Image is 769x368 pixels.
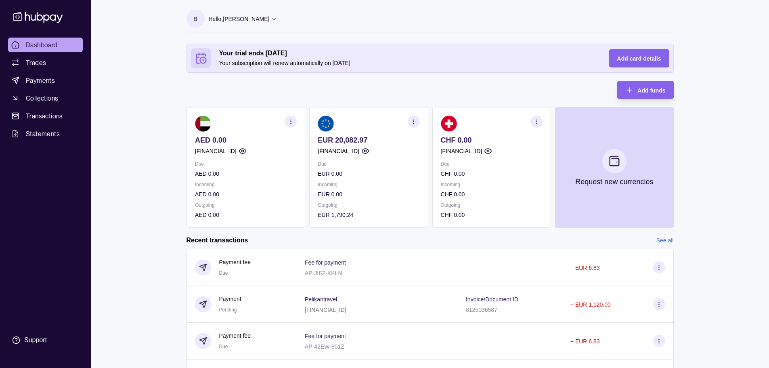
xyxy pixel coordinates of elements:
p: Your subscription will renew automatically on [DATE] [219,59,593,67]
span: Due [219,344,228,349]
p: Payment [219,294,241,303]
p: Due [195,160,297,168]
p: AED 0.00 [195,169,297,178]
span: Due [219,270,228,276]
a: Support [8,332,83,349]
span: Transactions [26,111,63,121]
p: EUR 20,082.97 [318,136,419,145]
span: Add funds [637,87,665,94]
p: AED 0.00 [195,210,297,219]
img: ae [195,116,211,132]
p: − EUR 6.83 [570,338,600,345]
img: ch [440,116,457,132]
p: EUR 0.00 [318,169,419,178]
button: Request new currencies [555,107,673,228]
p: CHF 0.00 [440,210,542,219]
p: [FINANCIAL_ID] [195,147,237,156]
p: − EUR 6.83 [570,265,600,271]
p: Pelikantravel [305,296,337,303]
button: Add card details [609,49,669,67]
p: Outgoing [195,201,297,210]
p: Fee for payment [305,259,346,266]
a: Transactions [8,109,83,123]
p: AED 0.00 [195,136,297,145]
span: Dashboard [26,40,58,50]
p: CHF 0.00 [440,136,542,145]
p: Hello, [PERSON_NAME] [209,15,270,23]
a: See all [656,236,674,245]
div: Support [24,336,47,345]
p: 8125036587 [466,307,497,313]
h2: Your trial ends [DATE] [219,49,593,58]
p: B [193,15,197,23]
p: CHF 0.00 [440,190,542,199]
p: [FINANCIAL_ID] [440,147,482,156]
a: Statements [8,126,83,141]
h2: Recent transactions [186,236,248,245]
p: Due [318,160,419,168]
p: Outgoing [318,201,419,210]
img: eu [318,116,334,132]
p: CHF 0.00 [440,169,542,178]
span: Trades [26,58,46,67]
p: Invoice/Document ID [466,296,518,303]
button: Add funds [617,81,673,99]
p: Incoming [318,180,419,189]
a: Collections [8,91,83,105]
span: Pending [219,307,237,313]
p: [FINANCIAL_ID] [305,307,346,313]
p: EUR 1,790.24 [318,210,419,219]
p: Incoming [195,180,297,189]
p: [FINANCIAL_ID] [318,147,359,156]
span: Statements [26,129,60,139]
a: Trades [8,55,83,70]
p: Payment fee [219,258,251,267]
p: Fee for payment [305,333,346,339]
p: − EUR 1,120.00 [570,301,611,308]
p: EUR 0.00 [318,190,419,199]
a: Payments [8,73,83,88]
span: Payments [26,76,55,85]
p: Request new currencies [575,177,653,186]
p: AED 0.00 [195,190,297,199]
p: Payment fee [219,331,251,340]
span: Collections [26,93,58,103]
p: Outgoing [440,201,542,210]
p: AP-JIFZ-KKLN [305,270,342,276]
span: Add card details [617,55,661,62]
p: Incoming [440,180,542,189]
p: AP-42EW-851Z [305,343,344,350]
p: Due [440,160,542,168]
a: Dashboard [8,38,83,52]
